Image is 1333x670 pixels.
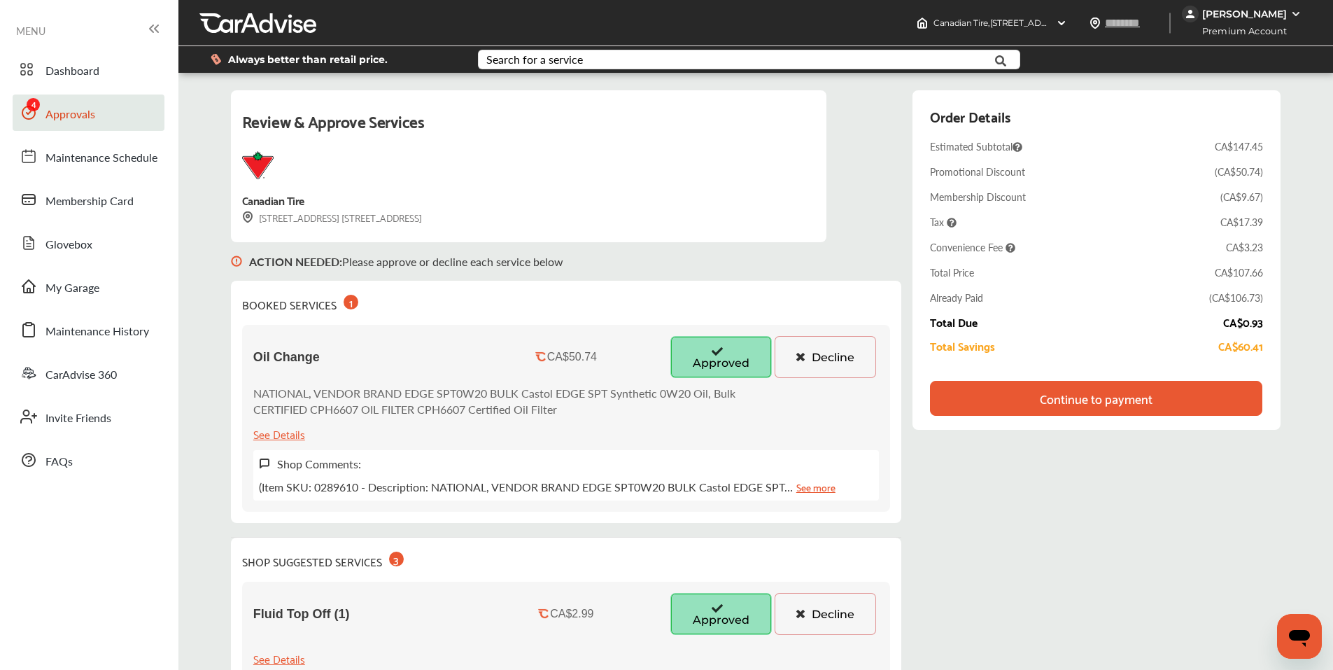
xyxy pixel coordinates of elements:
[249,253,342,270] b: ACTION NEEDED :
[13,398,164,435] a: Invite Friends
[930,190,1026,204] div: Membership Discount
[231,242,242,281] img: svg+xml;base64,PHN2ZyB3aWR0aD0iMTYiIGhlaWdodD0iMTciIHZpZXdCb3g9IjAgMCAxNiAxNyIgZmlsbD0ibm9uZSIgeG...
[253,649,305,668] div: See Details
[211,53,221,65] img: dollor_label_vector.a70140d1.svg
[930,165,1025,179] div: Promotional Discount
[1182,6,1199,22] img: jVpblrzwTbfkPYzPPzSLxeg0AAAAASUVORK5CYII=
[930,139,1022,153] span: Estimated Subtotal
[45,453,73,471] span: FAQs
[670,336,772,378] button: Approved
[1169,13,1171,34] img: header-divider.bc55588e.svg
[930,316,978,328] div: Total Due
[1215,165,1263,179] div: ( CA$50.74 )
[242,209,422,225] div: [STREET_ADDRESS] [STREET_ADDRESS]
[13,51,164,88] a: Dashboard
[45,106,95,124] span: Approvals
[45,410,111,428] span: Invite Friends
[253,607,350,622] span: Fluid Top Off (1)
[13,442,164,478] a: FAQs
[1218,340,1263,352] div: CA$60.41
[45,236,92,254] span: Glovebox
[930,240,1015,254] span: Convenience Fee
[277,456,361,472] label: Shop Comments:
[775,593,876,635] button: Decline
[242,107,815,151] div: Review & Approve Services
[16,25,45,36] span: MENU
[45,323,149,341] span: Maintenance History
[775,336,876,378] button: Decline
[228,55,388,64] span: Always better than retail price.
[389,552,404,566] div: 3
[1277,614,1322,659] iframe: Button to launch messaging window
[1215,139,1263,153] div: CA$147.45
[1209,291,1263,305] div: ( CA$106.73 )
[670,593,772,635] button: Approved
[253,401,735,417] p: CERTIFIED CPH6607 OIL FILTER CPH6607 Certified Oil Filter
[1202,8,1287,20] div: [PERSON_NAME]
[253,424,305,443] div: See Details
[259,458,270,470] img: svg+xml;base64,PHN2ZyB3aWR0aD0iMTYiIGhlaWdodD0iMTciIHZpZXdCb3g9IjAgMCAxNiAxNyIgZmlsbD0ibm9uZSIgeG...
[242,292,358,314] div: BOOKED SERVICES
[917,18,928,29] img: header-home-logo.8d720a4f.svg
[930,340,995,352] div: Total Savings
[242,211,253,223] img: svg+xml;base64,PHN2ZyB3aWR0aD0iMTYiIGhlaWdodD0iMTciIHZpZXdCb3g9IjAgMCAxNiAxNyIgZmlsbD0ibm9uZSIgeG...
[930,215,957,229] span: Tax
[1040,391,1152,405] div: Continue to payment
[1056,18,1067,29] img: header-down-arrow.9dd2ce7d.svg
[796,479,835,495] a: See more
[45,149,157,167] span: Maintenance Schedule
[1089,18,1101,29] img: location_vector.a44bc228.svg
[933,18,1173,28] span: Canadian Tire , [STREET_ADDRESS] BELLEVILLE , ON K8P 4V2
[45,366,117,384] span: CarAdvise 360
[253,350,320,365] span: Oil Change
[45,279,99,298] span: My Garage
[13,95,164,131] a: Approvals
[13,268,164,305] a: My Garage
[486,54,583,65] div: Search for a service
[13,138,164,174] a: Maintenance Schedule
[550,608,593,620] div: CA$2.99
[45,193,134,211] span: Membership Card
[242,190,304,209] div: Canadian Tire
[1220,190,1263,204] div: ( CA$9.67 )
[930,265,974,279] div: Total Price
[547,351,597,363] div: CA$50.74
[13,355,164,391] a: CarAdvise 360
[249,253,563,270] p: Please approve or decline each service below
[242,151,274,179] img: logo-canadian-tire.png
[13,181,164,218] a: Membership Card
[1215,265,1263,279] div: CA$107.66
[344,295,358,309] div: 1
[45,62,99,81] span: Dashboard
[242,549,404,571] div: SHOP SUGGESTED SERVICES
[1223,316,1263,328] div: CA$0.93
[1220,215,1263,229] div: CA$17.39
[1226,240,1263,254] div: CA$3.23
[253,385,735,401] p: NATIONAL, VENDOR BRAND EDGE SPT0W20 BULK Castol EDGE SPT Synthetic 0W20 Oil, Bulk
[259,479,835,495] p: (Item SKU: 0289610 - Description: NATIONAL, VENDOR BRAND EDGE SPT0W20 BULK Castol EDGE SPT…
[13,312,164,348] a: Maintenance History
[1183,24,1297,39] span: Premium Account
[930,104,1010,128] div: Order Details
[13,225,164,261] a: Glovebox
[930,291,983,305] div: Already Paid
[1290,8,1302,20] img: WGsFRI8htEPBVLJbROoPRyZpYNWhNONpIPPETTm6eUC0GeLEiAAAAAElFTkSuQmCC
